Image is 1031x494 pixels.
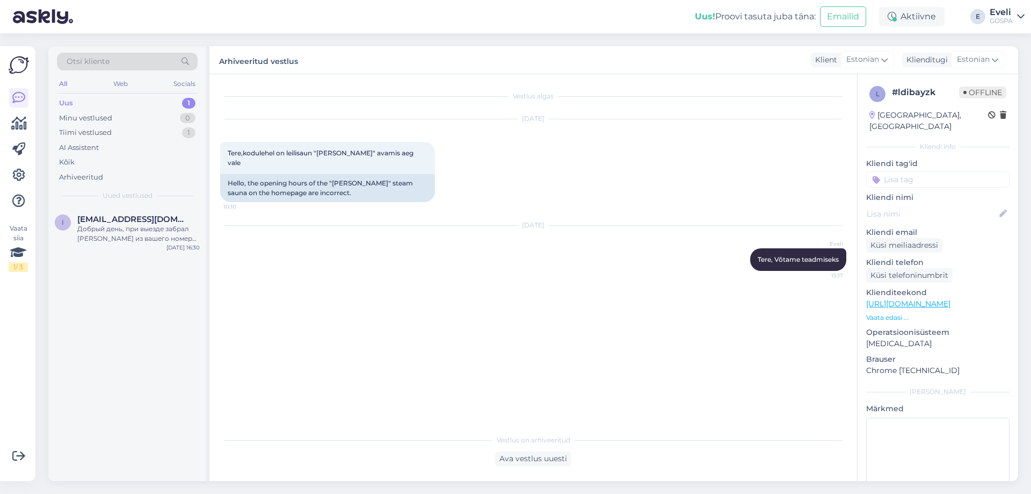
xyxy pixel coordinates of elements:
a: [URL][DOMAIN_NAME] [866,299,950,309]
p: Klienditeekond [866,287,1010,298]
span: Uued vestlused [103,191,153,201]
p: [MEDICAL_DATA] [866,338,1010,349]
div: AI Assistent [59,142,99,153]
div: Minu vestlused [59,113,112,124]
span: i [62,218,64,226]
div: Tiimi vestlused [59,127,112,138]
div: Arhiveeritud [59,172,103,183]
div: E [970,9,985,24]
div: [GEOGRAPHIC_DATA], [GEOGRAPHIC_DATA] [869,110,988,132]
input: Lisa tag [866,171,1010,188]
a: EveliGOSPA [990,8,1025,25]
span: 10:10 [223,203,264,211]
img: Askly Logo [9,55,29,75]
div: Добрый день, при выезде забрал [PERSON_NAME] из вашего номера, полагаю я должен заплатить компенс... [77,224,200,244]
span: 15:17 [803,271,843,280]
div: Socials [171,77,198,91]
div: Uus [59,98,73,109]
span: Offline [959,87,1006,98]
span: iljabaikovs278@gmail.com [77,214,189,224]
div: Aktiivne [879,7,945,26]
div: 1 / 3 [9,262,28,272]
div: Kõik [59,157,75,168]
div: Klient [811,54,837,66]
p: Vaata edasi ... [866,313,1010,323]
p: Kliendi tag'id [866,158,1010,169]
div: Vestlus algas [220,91,846,101]
div: [PERSON_NAME] [866,387,1010,397]
input: Lisa nimi [867,208,997,220]
div: All [57,77,69,91]
p: Kliendi nimi [866,192,1010,203]
div: Kliendi info [866,142,1010,152]
p: Kliendi telefon [866,257,1010,268]
div: Ava vestlus uuesti [495,452,571,466]
div: [DATE] [220,114,846,124]
div: Küsi telefoninumbrit [866,268,953,283]
div: Klienditugi [902,54,948,66]
div: Eveli [990,8,1013,17]
b: Uus! [695,11,715,22]
span: Estonian [957,54,990,66]
div: Hello, the opening hours of the "[PERSON_NAME]" steam sauna on the homepage are incorrect. [220,174,435,202]
div: 1 [182,127,195,138]
span: Tere,kodulehel on leilisaun "[PERSON_NAME]" avamis aeg vale [228,149,415,167]
span: Tere, Võtame teadmiseks [758,255,839,263]
span: Otsi kliente [67,56,110,67]
p: Chrome [TECHNICAL_ID] [866,365,1010,376]
p: Kliendi email [866,227,1010,238]
span: Estonian [846,54,879,66]
p: Märkmed [866,403,1010,414]
div: [DATE] [220,220,846,230]
button: Emailid [820,6,866,27]
label: Arhiveeritud vestlus [219,53,298,67]
div: Proovi tasuta juba täna: [695,10,816,23]
span: l [876,90,880,98]
p: Operatsioonisüsteem [866,327,1010,338]
span: Vestlus on arhiveeritud [497,435,570,445]
div: [DATE] 16:30 [166,244,200,252]
div: Web [111,77,130,91]
span: Eveli [803,240,843,248]
div: # ldibayzk [892,86,959,99]
div: GOSPA [990,17,1013,25]
div: Vaata siia [9,224,28,272]
div: Küsi meiliaadressi [866,238,942,253]
div: 1 [182,98,195,109]
p: Brauser [866,354,1010,365]
div: 0 [180,113,195,124]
